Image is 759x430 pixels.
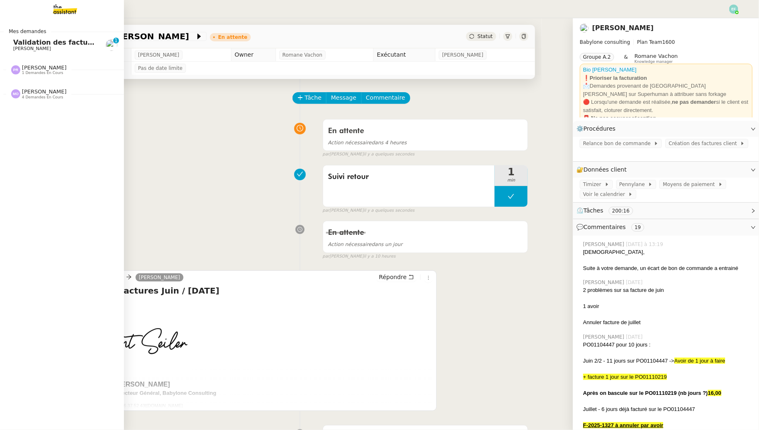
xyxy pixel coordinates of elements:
[583,248,752,256] div: [DEMOGRAPHIC_DATA],
[364,151,414,158] span: il y a quelques secondes
[136,274,183,281] a: [PERSON_NAME]
[624,53,628,64] span: &
[146,403,183,408] a: [DOMAIN_NAME]
[328,229,364,236] span: En attente
[113,38,119,43] nz-badge-sup: 1
[75,301,433,309] div: Oui merci
[583,83,590,89] span: 📩
[374,48,435,62] td: Exécutant
[583,286,752,294] div: 2 problèmes sur sa facture de juin
[583,241,626,248] span: [PERSON_NAME]
[635,53,678,59] span: Romane Vachon
[76,322,192,373] img: Florent Seiler
[662,39,675,45] span: 1600
[11,89,20,98] img: svg
[293,92,327,104] button: Tâche
[583,82,749,98] div: Demandes provenant de [GEOGRAPHIC_DATA][PERSON_NAME] sur Superhuman à attribuer sans forkage
[13,46,51,51] span: [PERSON_NAME]
[323,253,330,260] span: par
[218,35,247,40] div: En attente
[609,207,633,215] nz-tag: 200:16
[592,24,654,32] a: [PERSON_NAME]
[162,390,216,396] span: Babylone Consulting
[573,162,759,178] div: 🔐Données client
[328,127,364,135] span: En attente
[75,32,195,41] span: Dossier [PERSON_NAME]
[323,207,415,214] small: [PERSON_NAME]
[583,98,749,114] div: 🔴 Lorsqu'une demande est réalisée, si le client est satisfait, cloturer directement.
[583,422,663,428] u: F-2025-1327 à annuler par avoir
[583,374,667,380] span: + facture 1 jour sur le PO01110219
[583,405,752,413] div: Juillet - 6 jours déjà facturé sur le PO01104447
[573,219,759,235] div: 💬Commentaires 19
[13,38,178,46] span: Validation des factures consultants - [DATE]
[323,151,415,158] small: [PERSON_NAME]
[583,115,658,121] strong: 📮 Ne pas accuser réception.
[635,53,678,64] app-user-label: Knowledge manager
[583,207,603,214] span: Tâches
[231,48,276,62] td: Owner
[22,88,67,95] span: [PERSON_NAME]
[583,279,626,286] span: [PERSON_NAME]
[669,139,740,148] span: Création des factures client
[495,177,528,184] span: min
[328,241,403,247] span: dans un jour
[75,285,433,296] h4: Re: Fwd: Factures Juin / [DATE]
[328,171,490,183] span: Suivi retour
[115,403,145,408] a: 07 76 37 52 43
[364,253,395,260] span: il y a 10 heures
[576,124,619,134] span: ⚙️
[583,318,752,327] div: Annuler facture de juillet
[283,51,323,59] span: Romane Vachon
[576,207,640,214] span: ⏲️
[580,39,630,45] span: Babylone consulting
[583,190,628,198] span: Voir le calendrier
[115,403,183,408] span: |
[583,67,636,73] a: Bio [PERSON_NAME]
[323,207,330,214] span: par
[580,24,589,33] img: users%2FSg6jQljroSUGpSfKFUOPmUmNaZ23%2Favatar%2FUntitled.png
[674,358,725,364] span: Avoir de 1 jour à faire
[305,93,322,103] span: Tâche
[708,390,721,396] strong: 16,00
[22,95,63,100] span: 4 demandes en cours
[364,207,414,214] span: il y a quelques secondes
[366,93,405,103] span: Commentaire
[626,241,665,248] span: [DATE] à 13:19
[663,180,718,189] span: Moyens de paiement
[583,264,752,272] div: Suite à votre demande, un écart de bon de commande a entrainé
[361,92,410,104] button: Commentaire
[22,71,63,75] span: 1 demandes en cours
[637,39,662,45] span: Plan Team
[326,92,361,104] button: Message
[495,167,528,177] span: 1
[583,357,752,365] div: Juin 2/2 - 11 jours sur PO01104447 ->
[323,253,396,260] small: [PERSON_NAME]
[106,39,117,51] img: users%2FSg6jQljroSUGpSfKFUOPmUmNaZ23%2Favatar%2FUntitled.png
[11,65,20,74] img: svg
[626,279,645,286] span: [DATE]
[619,180,648,189] span: Pennylane
[583,341,752,349] div: PO01104447 pour 10 jours :
[138,51,179,59] span: [PERSON_NAME]
[379,273,407,281] span: Répondre
[114,38,118,45] p: 1
[478,33,493,39] span: Statut
[22,64,67,71] span: [PERSON_NAME]
[576,224,647,230] span: 💬
[573,121,759,137] div: ⚙️Procédures
[583,139,654,148] span: Relance bon de commande
[4,27,51,36] span: Mes demandes
[583,390,708,396] strong: Après on bascule sur le PO01110219 (nb jours ?)
[331,93,356,103] span: Message
[583,333,626,341] span: [PERSON_NAME]
[635,60,673,64] span: Knowledge manager
[576,165,630,174] span: 🔐
[626,333,645,341] span: [DATE]
[583,180,604,189] span: Timizer
[442,51,483,59] span: [PERSON_NAME]
[583,302,752,311] div: 1 avoir
[583,75,647,81] strong: ❗Prioriser la facturation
